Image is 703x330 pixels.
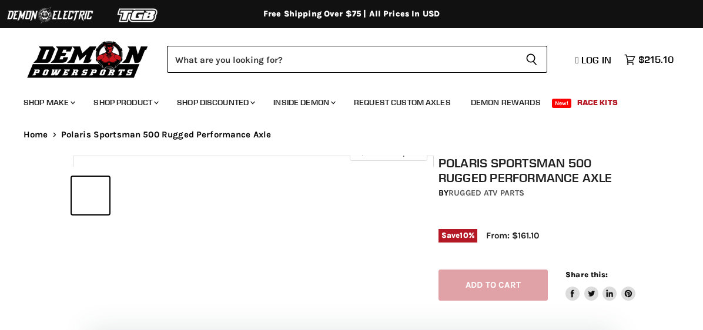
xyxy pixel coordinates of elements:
[195,177,233,214] button: Polaris Sportsman 500 Rugged Performance Axle thumbnail
[168,90,262,115] a: Shop Discounted
[552,99,572,108] span: New!
[24,38,152,80] img: Demon Powersports
[516,46,547,73] button: Search
[167,46,547,73] form: Product
[277,177,315,214] button: Polaris Sportsman 500 Rugged Performance Axle thumbnail
[94,4,182,26] img: TGB Logo 2
[460,231,468,240] span: 10
[167,46,516,73] input: Search
[236,177,274,214] button: Polaris Sportsman 500 Rugged Performance Axle thumbnail
[85,90,166,115] a: Shop Product
[448,188,524,198] a: Rugged ATV Parts
[438,156,635,185] h1: Polaris Sportsman 500 Rugged Performance Axle
[61,130,272,140] span: Polaris Sportsman 500 Rugged Performance Axle
[638,54,674,65] span: $215.10
[15,90,82,115] a: Shop Make
[438,187,635,200] div: by
[570,55,618,65] a: Log in
[565,270,608,279] span: Share this:
[486,230,539,241] span: From: $161.10
[72,177,109,214] button: Polaris Sportsman 500 Rugged Performance Axle thumbnail
[438,229,477,242] span: Save %
[6,4,94,26] img: Demon Electric Logo 2
[581,54,611,66] span: Log in
[618,51,679,68] a: $215.10
[113,177,150,214] button: Polaris Sportsman 500 Rugged Performance Axle thumbnail
[24,130,48,140] a: Home
[462,90,550,115] a: Demon Rewards
[15,86,671,115] ul: Main menu
[568,90,627,115] a: Race Kits
[565,270,635,301] aside: Share this:
[356,148,421,157] span: Click to expand
[345,90,460,115] a: Request Custom Axles
[154,177,192,214] button: Polaris Sportsman 500 Rugged Performance Axle thumbnail
[265,90,343,115] a: Inside Demon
